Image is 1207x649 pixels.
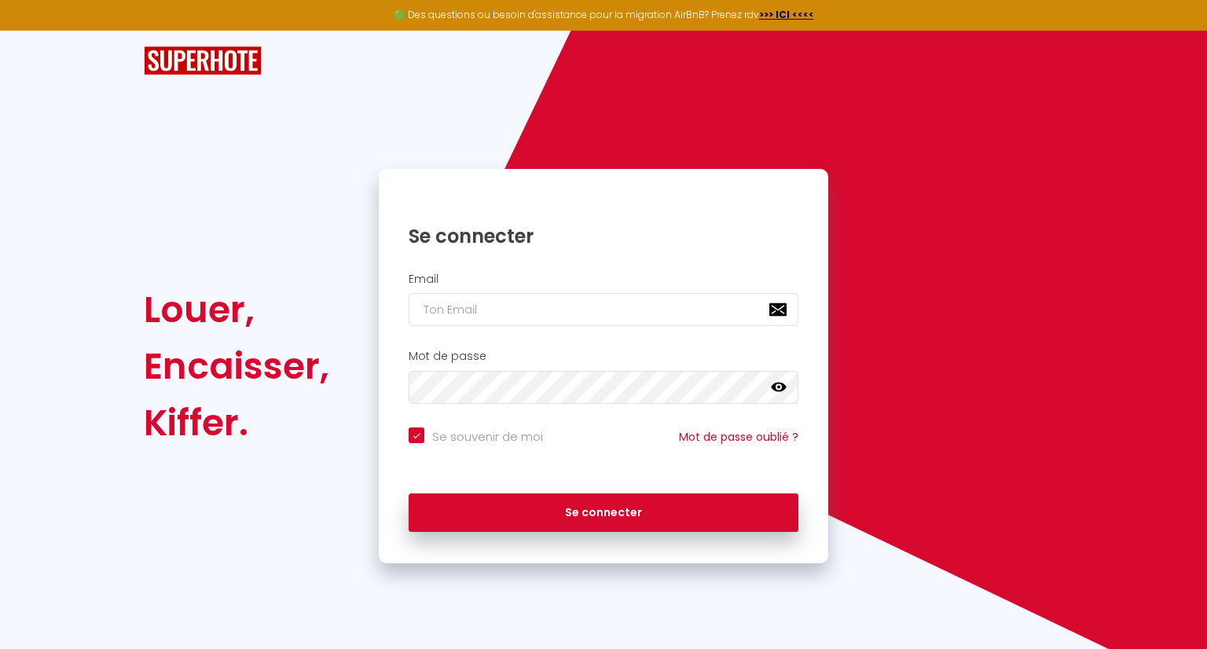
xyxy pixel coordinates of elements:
a: >>> ICI <<<< [759,8,814,21]
div: Kiffer. [144,394,329,451]
button: Se connecter [409,493,798,533]
h1: Se connecter [409,224,798,248]
img: SuperHote logo [144,46,262,75]
h2: Mot de passe [409,350,798,363]
h2: Email [409,273,798,286]
input: Ton Email [409,293,798,326]
div: Louer, [144,281,329,338]
div: Encaisser, [144,338,329,394]
a: Mot de passe oublié ? [679,429,798,445]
